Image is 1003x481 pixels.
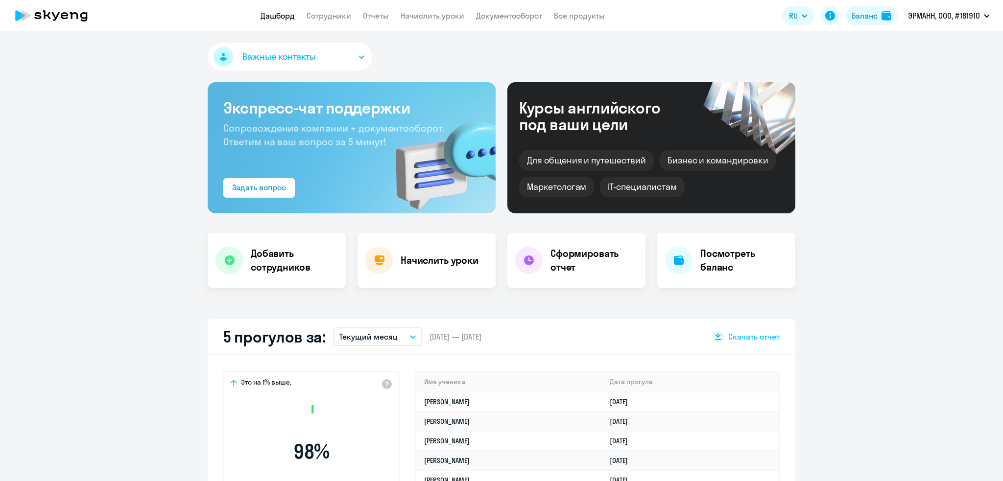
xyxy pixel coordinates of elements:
[255,440,368,463] span: 98 %
[610,456,636,465] a: [DATE]
[424,436,470,445] a: [PERSON_NAME]
[261,11,295,21] a: Дашборд
[424,417,470,426] a: [PERSON_NAME]
[519,150,654,171] div: Для общения и путешествий
[600,177,684,197] div: IT-специалистам
[251,247,338,274] h4: Добавить сотрудников
[550,247,638,274] h4: Сформировать отчет
[519,99,687,133] div: Курсы английского под ваши цели
[223,178,295,198] button: Задать вопрос
[223,122,445,148] span: Сопровождение компании + документооборот. Ответим на ваш вопрос за 5 минут!
[903,4,995,27] button: ЭРМАНН, ООО, #181910
[424,456,470,465] a: [PERSON_NAME]
[782,6,814,25] button: RU
[363,11,389,21] a: Отчеты
[908,10,980,22] p: ЭРМАНН, ООО, #181910
[519,177,594,197] div: Маркетологам
[789,10,798,22] span: RU
[208,43,372,70] button: Важные контакты
[852,10,878,22] div: Баланс
[610,397,636,406] a: [DATE]
[339,331,398,343] p: Текущий месяц
[307,11,351,21] a: Сотрудники
[476,11,542,21] a: Документооборот
[334,327,422,346] button: Текущий месяц
[232,182,286,193] div: Задать вопрос
[241,378,291,389] span: Это на 1% выше,
[846,6,897,25] button: Балансbalance
[602,372,779,392] th: Дата прогула
[424,397,470,406] a: [PERSON_NAME]
[401,253,478,267] h4: Начислить уроки
[554,11,605,21] a: Все продукты
[610,417,636,426] a: [DATE]
[416,372,602,392] th: Имя ученика
[660,150,776,171] div: Бизнес и командировки
[700,247,788,274] h4: Посмотреть баланс
[382,103,496,213] img: bg-img
[223,98,480,117] h3: Экспресс-чат поддержки
[728,331,780,342] span: Скачать отчет
[882,11,891,21] img: balance
[610,436,636,445] a: [DATE]
[242,50,316,63] span: Важные контакты
[223,327,326,346] h2: 5 прогулов за:
[430,331,481,342] span: [DATE] — [DATE]
[401,11,464,21] a: Начислить уроки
